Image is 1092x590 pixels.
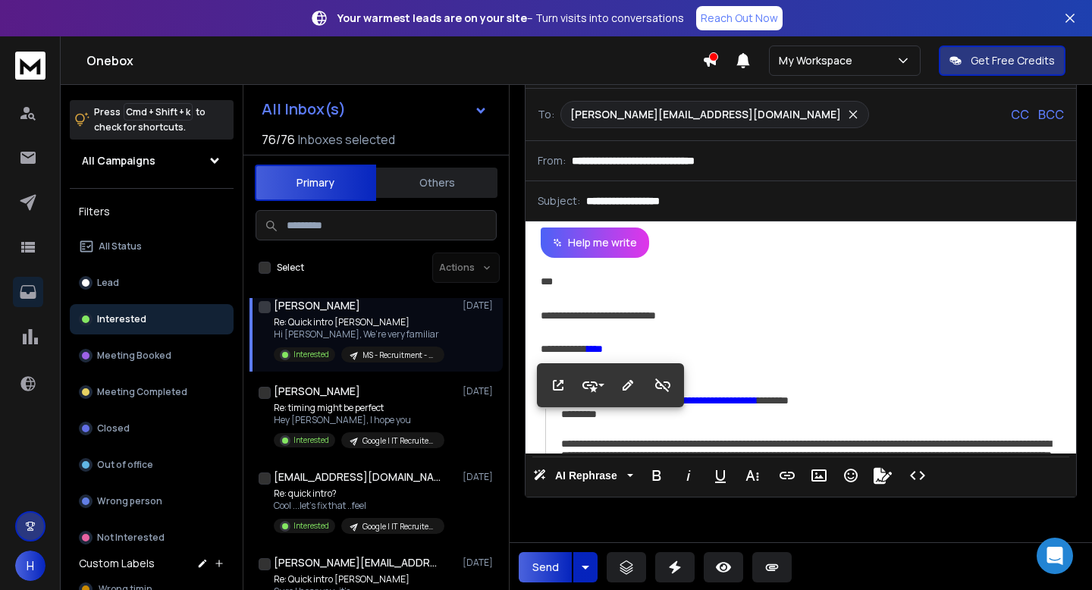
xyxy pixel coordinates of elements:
[298,130,395,149] h3: Inboxes selected
[1038,105,1064,124] p: BCC
[868,460,897,491] button: Signature
[696,6,783,30] a: Reach Out Now
[274,328,444,341] p: Hi [PERSON_NAME], We’re very familiar
[97,350,171,362] p: Meeting Booked
[293,435,329,446] p: Interested
[70,413,234,444] button: Closed
[274,469,441,485] h1: [EMAIL_ADDRESS][DOMAIN_NAME]
[463,471,497,483] p: [DATE]
[70,304,234,334] button: Interested
[79,556,155,571] h3: Custom Labels
[70,268,234,298] button: Lead
[552,469,620,482] span: AI Rephrase
[262,102,346,117] h1: All Inbox(s)
[94,105,206,135] p: Press to check for shortcuts.
[70,450,234,480] button: Out of office
[15,551,45,581] button: H
[97,459,153,471] p: Out of office
[97,532,165,544] p: Not Interested
[70,231,234,262] button: All Status
[15,52,45,80] img: logo
[538,153,566,168] p: From:
[70,146,234,176] button: All Campaigns
[86,52,702,70] h1: Onebox
[262,130,295,149] span: 76 / 76
[362,521,435,532] p: Google | IT Recruiter [GEOGRAPHIC_DATA] | [DATE] | [GEOGRAPHIC_DATA]
[70,523,234,553] button: Not Interested
[779,53,858,68] p: My Workspace
[274,573,444,585] p: Re: Quick intro [PERSON_NAME]
[124,103,193,121] span: Cmd + Shift + k
[519,552,572,582] button: Send
[538,193,580,209] p: Subject:
[277,262,304,274] label: Select
[463,385,497,397] p: [DATE]
[544,370,573,400] button: Open Link
[70,341,234,371] button: Meeting Booked
[530,460,636,491] button: AI Rephrase
[274,298,360,313] h1: [PERSON_NAME]
[274,384,360,399] h1: [PERSON_NAME]
[939,46,1065,76] button: Get Free Credits
[97,386,187,398] p: Meeting Completed
[1011,105,1029,124] p: CC
[274,555,441,570] h1: [PERSON_NAME][EMAIL_ADDRESS][DOMAIN_NAME]
[274,402,444,414] p: Re: timing might be perfect
[541,228,649,258] button: Help me write
[701,11,778,26] p: Reach Out Now
[97,495,162,507] p: Wrong person
[249,94,500,124] button: All Inbox(s)
[362,350,435,361] p: MS - Recruitment - US | Connector Angle
[97,422,130,435] p: Closed
[70,201,234,222] h3: Filters
[463,557,497,569] p: [DATE]
[538,107,554,122] p: To:
[82,153,155,168] h1: All Campaigns
[97,277,119,289] p: Lead
[971,53,1055,68] p: Get Free Credits
[376,166,497,199] button: Others
[579,370,607,400] button: Style
[362,435,435,447] p: Google | IT Recruiter [GEOGRAPHIC_DATA] | [DATE] | [GEOGRAPHIC_DATA]
[293,349,329,360] p: Interested
[337,11,684,26] p: – Turn visits into conversations
[274,414,444,426] p: Hey [PERSON_NAME], I hope you
[255,165,376,201] button: Primary
[97,313,146,325] p: Interested
[836,460,865,491] button: Emoticons
[463,300,497,312] p: [DATE]
[1037,538,1073,574] div: Open Intercom Messenger
[70,486,234,516] button: Wrong person
[274,488,444,500] p: Re: quick intro?
[337,11,527,25] strong: Your warmest leads are on your site
[274,500,444,512] p: Cool ...let's fix that ..feel
[903,460,932,491] button: Code View
[70,377,234,407] button: Meeting Completed
[570,107,841,122] p: [PERSON_NAME][EMAIL_ADDRESS][DOMAIN_NAME]
[293,520,329,532] p: Interested
[99,240,142,253] p: All Status
[274,316,444,328] p: Re: Quick intro [PERSON_NAME]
